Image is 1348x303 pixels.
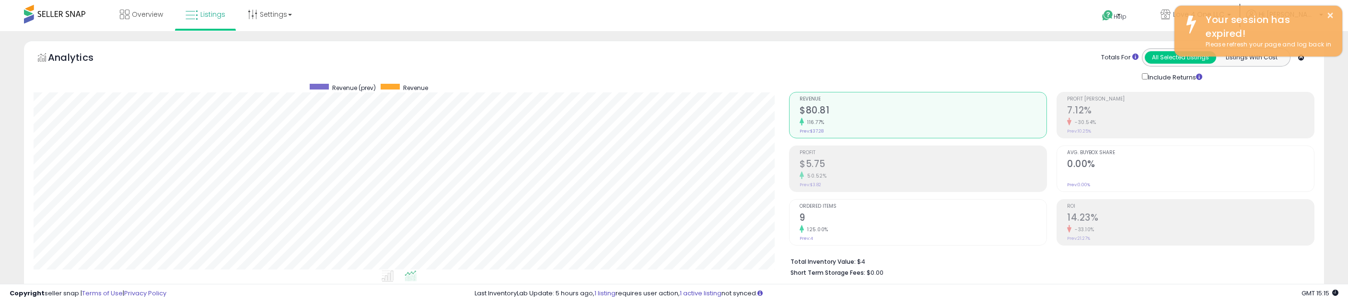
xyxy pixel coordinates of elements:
small: Prev: 0.00% [1067,182,1090,188]
span: ROI [1067,204,1314,209]
small: 50.52% [804,172,826,180]
h5: Analytics [48,51,112,67]
span: Profit [800,150,1046,156]
div: Include Returns [1135,71,1214,82]
small: Prev: 10.25% [1067,128,1091,134]
span: Revenue [800,97,1046,102]
span: $0.00 [867,268,883,277]
small: Prev: 21.27% [1067,236,1090,241]
span: Love 4 One LLC [1173,10,1224,19]
i: Get Help [1102,10,1114,22]
small: -30.54% [1071,119,1096,126]
a: Help [1094,2,1145,31]
span: Revenue (prev) [332,84,376,92]
span: Revenue [403,84,428,92]
strong: Copyright [10,289,45,298]
a: Privacy Policy [124,289,166,298]
b: Short Term Storage Fees: [790,269,865,277]
h2: $5.75 [800,158,1046,171]
div: Last InventoryLab Update: 5 hours ago, requires user action, not synced. [475,289,1338,298]
span: Ordered Items [800,204,1046,209]
h2: 14.23% [1067,212,1314,225]
h2: 7.12% [1067,105,1314,118]
button: × [1326,10,1334,22]
h2: 0.00% [1067,158,1314,171]
small: Prev: 4 [800,236,813,241]
a: Terms of Use [82,289,123,298]
button: All Selected Listings [1145,51,1216,64]
small: Prev: $37.28 [800,128,824,134]
a: 1 active listing [680,289,721,298]
li: $4 [790,255,1307,267]
span: Listings [200,10,225,19]
b: Total Inventory Value: [790,258,856,266]
div: seller snap | | [10,289,166,298]
span: Help [1114,12,1127,21]
small: 116.77% [804,119,825,126]
span: Overview [132,10,163,19]
span: Avg. Buybox Share [1067,150,1314,156]
h2: 9 [800,212,1046,225]
div: Your session has expired! [1198,13,1335,40]
button: Listings With Cost [1216,51,1287,64]
span: 2025-08-17 15:15 GMT [1302,289,1338,298]
div: Totals For [1101,53,1139,62]
small: Prev: $3.82 [800,182,821,188]
div: Please refresh your page and log back in [1198,40,1335,49]
a: 1 listing [594,289,616,298]
small: -33.10% [1071,226,1094,233]
small: 125.00% [804,226,828,233]
span: Profit [PERSON_NAME] [1067,97,1314,102]
h2: $80.81 [800,105,1046,118]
